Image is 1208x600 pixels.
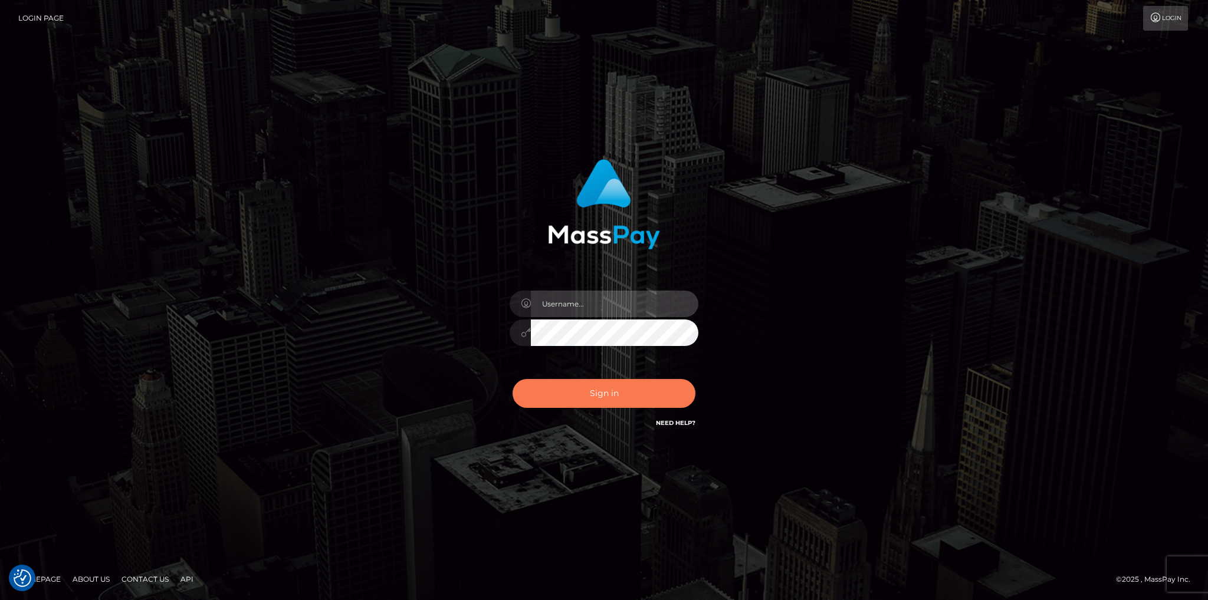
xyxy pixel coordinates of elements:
[13,570,65,588] a: Homepage
[1116,573,1199,586] div: © 2025 , MassPay Inc.
[117,570,173,588] a: Contact Us
[176,570,198,588] a: API
[14,569,31,587] img: Revisit consent button
[68,570,114,588] a: About Us
[18,6,64,31] a: Login Page
[513,379,695,408] button: Sign in
[656,419,695,427] a: Need Help?
[14,569,31,587] button: Consent Preferences
[548,159,660,249] img: MassPay Login
[1143,6,1188,31] a: Login
[531,291,698,317] input: Username...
